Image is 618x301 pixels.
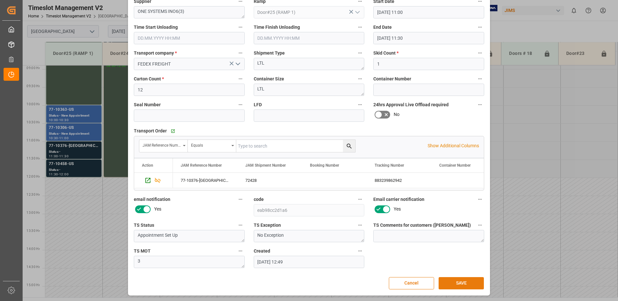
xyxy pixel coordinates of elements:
span: TS Status [134,222,154,229]
textarea: ONE SYSTEMS INO6(3) [134,6,245,18]
button: Time Finish Unloading [356,23,364,31]
button: open menu [188,140,236,152]
input: DD.MM.YYYY HH:MM [134,32,245,44]
span: TS Exception [254,222,281,229]
input: Type to search [236,140,355,152]
button: open menu [139,140,188,152]
div: 883239862942 [367,173,432,188]
button: Skid Count * [476,49,484,57]
span: 24hrs Approval Live Offload required [373,101,449,108]
button: TS MOT [236,247,245,255]
div: 77-10376-[GEOGRAPHIC_DATA] [173,173,238,188]
textarea: No Exception [254,230,365,242]
span: Container Number [373,76,411,82]
span: Time Start Unloading [134,24,178,31]
button: Email carrier notification [476,195,484,203]
button: Time Start Unloading [236,23,245,31]
span: Carton Count [134,76,164,82]
textarea: 3 [134,256,245,268]
button: Shipment Type [356,49,364,57]
span: TS Comments for customers ([PERSON_NAME]) [373,222,471,229]
textarea: Appointment Set Up [134,230,245,242]
textarea: LTL [254,58,365,70]
span: Seal Number [134,101,161,108]
textarea: LTL [254,84,365,96]
button: Created [356,247,364,255]
button: TS Exception [356,221,364,229]
span: code [254,196,264,203]
button: LFD [356,100,364,109]
button: TS Comments for customers ([PERSON_NAME]) [476,221,484,229]
button: Seal Number [236,100,245,109]
button: Container Number [476,75,484,83]
input: Type to search/select [254,6,365,18]
button: Container Size [356,75,364,83]
button: End Date [476,23,484,31]
span: Booking Number [310,163,339,168]
span: email notification [134,196,170,203]
div: JAM Reference Number [143,141,181,148]
button: TS Status [236,221,245,229]
span: LFD [254,101,262,108]
span: Skid Count [373,50,399,57]
span: Yes [154,206,161,213]
span: Transport Order [134,128,167,134]
button: open menu [232,59,242,69]
button: code [356,195,364,203]
input: DD.MM.YYYY HH:MM [373,6,484,18]
span: End Date [373,24,392,31]
span: JAM Reference Number [181,163,222,168]
div: 72428 [238,173,302,188]
span: No [394,111,400,118]
span: TS MOT [134,248,151,254]
button: email notification [236,195,245,203]
button: open menu [352,7,362,17]
span: JAM Shipment Number [245,163,286,168]
input: DD.MM.YYYY HH:MM [254,32,365,44]
span: Created [254,248,270,254]
p: Show Additional Columns [428,142,479,149]
button: 24hrs Approval Live Offload required [476,100,484,109]
span: Container Size [254,76,284,82]
span: Container Number [439,163,471,168]
span: Yes [394,206,401,213]
div: Press SPACE to select this row. [134,173,173,188]
button: SAVE [439,277,484,289]
button: search button [343,140,355,152]
input: DD.MM.YYYY HH:MM [373,32,484,44]
span: Time Finish Unloading [254,24,300,31]
div: Action [142,163,153,168]
span: Shipment Type [254,50,285,57]
span: Email carrier notification [373,196,424,203]
div: Equals [191,141,229,148]
span: Tracking Number [375,163,404,168]
button: Transport company * [236,49,245,57]
input: DD.MM.YYYY HH:MM [254,256,365,268]
button: Carton Count * [236,75,245,83]
button: Cancel [389,277,434,289]
span: Transport company [134,50,177,57]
